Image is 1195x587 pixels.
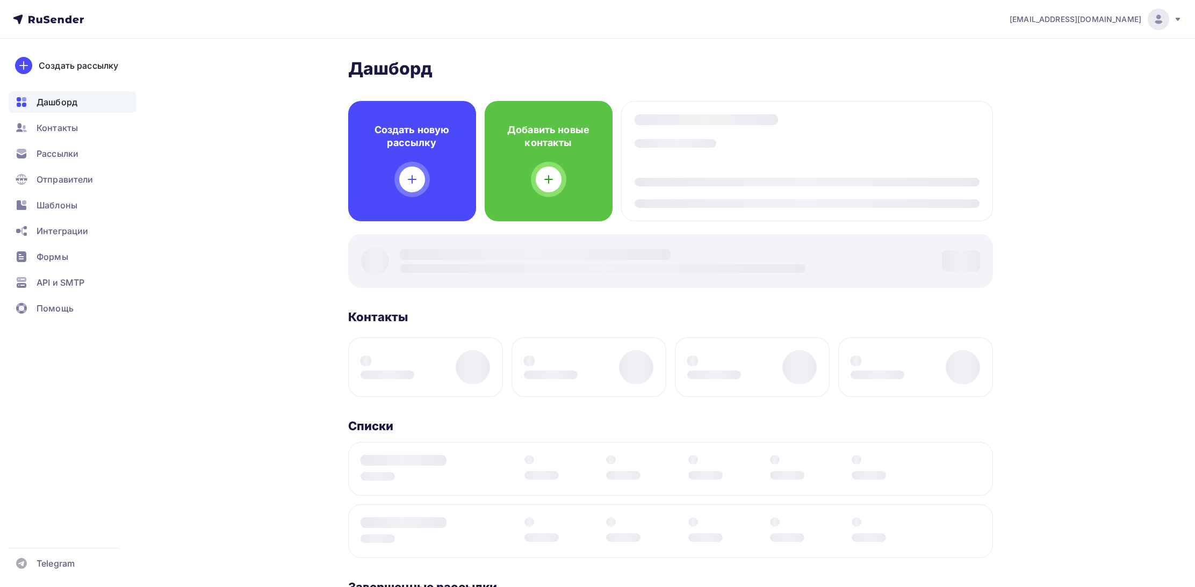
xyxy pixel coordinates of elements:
h2: Дашборд [348,58,993,79]
span: Дашборд [37,96,77,108]
h4: Добавить новые контакты [502,124,595,149]
h4: Создать новую рассылку [365,124,459,149]
a: [EMAIL_ADDRESS][DOMAIN_NAME] [1010,9,1182,30]
div: Создать рассылку [39,59,118,72]
span: Интеграции [37,224,88,237]
span: Помощь [37,302,74,315]
span: Контакты [37,121,78,134]
h3: Контакты [348,309,408,324]
span: Telegram [37,557,75,570]
span: Шаблоны [37,199,77,212]
a: Формы [9,246,136,267]
span: Отправители [37,173,93,186]
a: Дашборд [9,91,136,113]
h3: Списки [348,418,394,433]
a: Рассылки [9,143,136,164]
span: [EMAIL_ADDRESS][DOMAIN_NAME] [1010,14,1141,25]
span: API и SMTP [37,276,84,289]
a: Контакты [9,117,136,139]
a: Отправители [9,169,136,190]
span: Формы [37,250,68,263]
a: Шаблоны [9,194,136,216]
span: Рассылки [37,147,78,160]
